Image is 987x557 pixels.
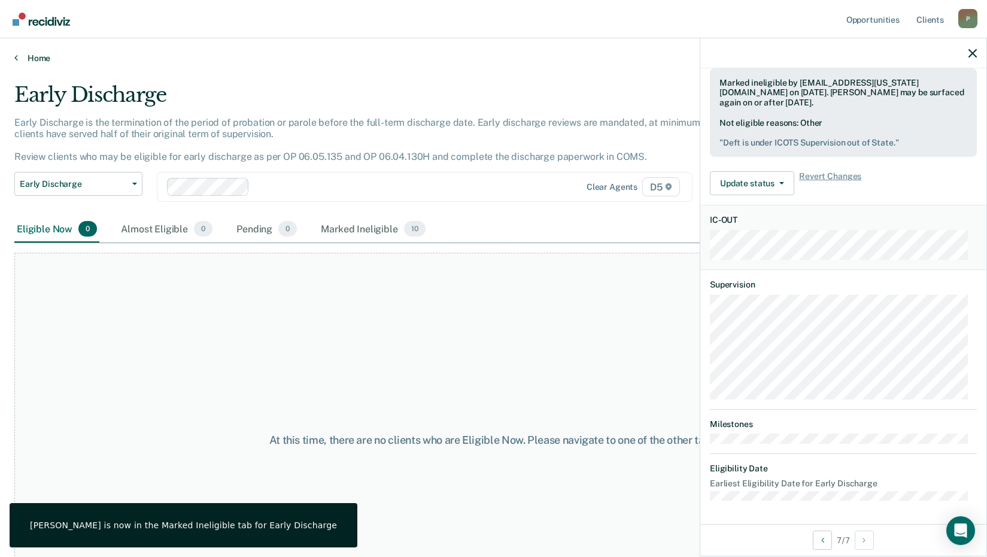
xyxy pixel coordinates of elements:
div: [PERSON_NAME] is now in the Marked Ineligible tab for Early Discharge [30,520,337,531]
dt: Milestones [710,419,977,429]
button: Update status [710,171,794,195]
span: Revert Changes [799,171,861,195]
div: Not eligible reasons: Other [719,118,967,148]
div: Open Intercom Messenger [946,516,975,545]
div: Marked ineligible by [EMAIL_ADDRESS][US_STATE][DOMAIN_NAME] on [DATE]. [PERSON_NAME] may be surfa... [719,78,967,108]
button: Next Opportunity [855,531,874,550]
a: Home [14,53,973,63]
span: D5 [642,177,680,196]
dt: Earliest Eligibility Date for Early Discharge [710,479,977,489]
dt: Eligibility Date [710,464,977,474]
div: Almost Eligible [119,216,215,243]
div: Eligible Now [14,216,99,243]
span: 0 [194,221,212,237]
span: 0 [278,221,297,237]
img: Recidiviz [13,13,70,26]
div: At this time, there are no clients who are Eligible Now. Please navigate to one of the other tabs. [254,434,733,447]
div: Clear agents [587,182,637,192]
button: Previous Opportunity [813,531,832,550]
div: Marked Ineligible [318,216,427,243]
p: Early Discharge is the termination of the period of probation or parole before the full-term disc... [14,117,726,163]
div: 7 / 7 [700,524,986,556]
dt: Supervision [710,280,977,290]
span: Early Discharge [20,179,127,189]
div: Early Discharge [14,83,755,117]
pre: " Deft is under ICOTS Supervision out of State. " [719,138,967,148]
span: 10 [404,221,426,237]
div: Pending [234,216,299,243]
div: P [958,9,977,28]
span: 0 [78,221,97,237]
button: Profile dropdown button [958,9,977,28]
dt: IC-OUT [710,215,977,225]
